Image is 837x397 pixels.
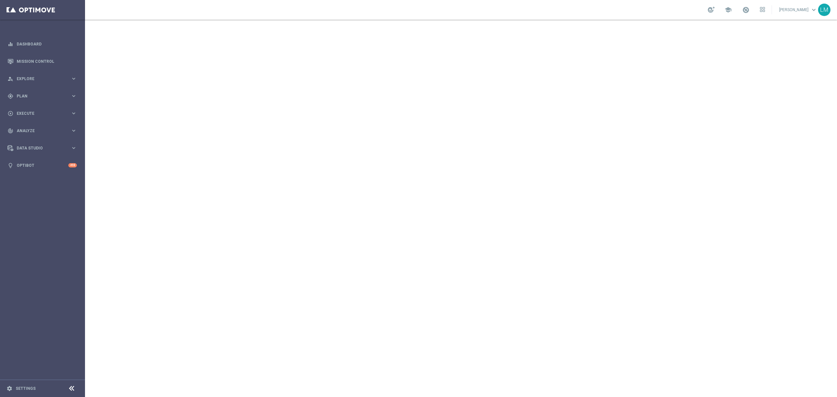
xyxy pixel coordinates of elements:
[778,5,818,15] a: [PERSON_NAME]keyboard_arrow_down
[810,6,817,13] span: keyboard_arrow_down
[8,128,71,134] div: Analyze
[8,41,13,47] i: equalizer
[8,93,71,99] div: Plan
[7,94,77,99] button: gps_fixed Plan keyboard_arrow_right
[17,112,71,115] span: Execute
[17,146,71,150] span: Data Studio
[7,76,77,81] button: person_search Explore keyboard_arrow_right
[7,128,77,133] button: track_changes Analyze keyboard_arrow_right
[8,145,71,151] div: Data Studio
[71,110,77,116] i: keyboard_arrow_right
[17,53,77,70] a: Mission Control
[8,111,71,116] div: Execute
[7,146,77,151] button: Data Studio keyboard_arrow_right
[17,157,68,174] a: Optibot
[8,53,77,70] div: Mission Control
[8,128,13,134] i: track_changes
[17,77,71,81] span: Explore
[71,93,77,99] i: keyboard_arrow_right
[7,42,77,47] button: equalizer Dashboard
[7,111,77,116] button: play_circle_outline Execute keyboard_arrow_right
[8,76,13,82] i: person_search
[71,145,77,151] i: keyboard_arrow_right
[71,128,77,134] i: keyboard_arrow_right
[71,76,77,82] i: keyboard_arrow_right
[818,4,830,16] div: LM
[17,129,71,133] span: Analyze
[68,163,77,167] div: +10
[7,163,77,168] button: lightbulb Optibot +10
[7,386,12,391] i: settings
[8,163,13,168] i: lightbulb
[8,157,77,174] div: Optibot
[16,387,36,390] a: Settings
[8,35,77,53] div: Dashboard
[725,6,732,13] span: school
[8,76,71,82] div: Explore
[8,93,13,99] i: gps_fixed
[17,94,71,98] span: Plan
[7,59,77,64] button: Mission Control
[17,35,77,53] a: Dashboard
[8,111,13,116] i: play_circle_outline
